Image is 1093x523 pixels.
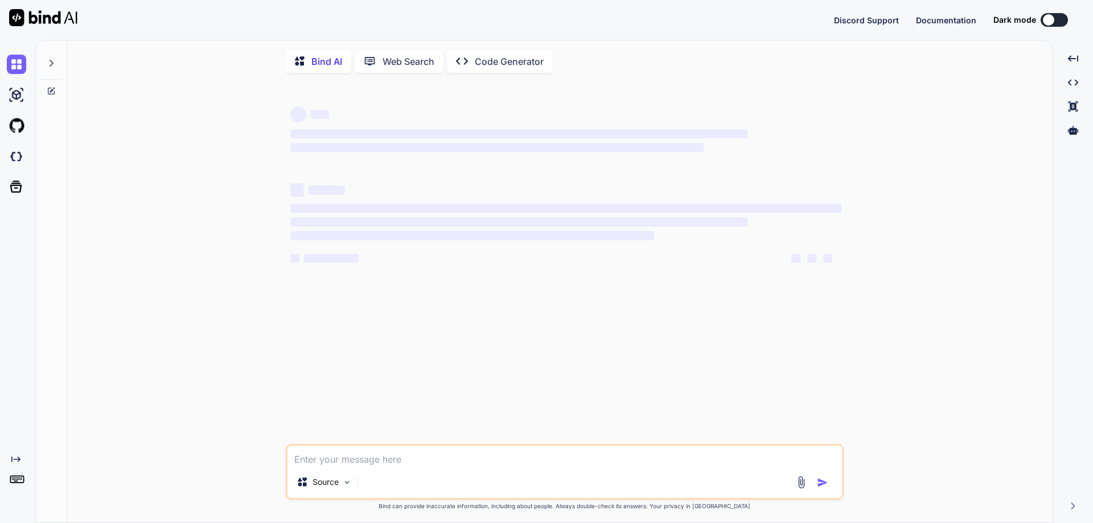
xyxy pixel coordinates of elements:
span: Dark mode [993,14,1036,26]
img: icon [817,477,828,488]
p: Bind AI [311,55,342,68]
img: Bind AI [9,9,77,26]
p: Web Search [383,55,434,68]
span: Documentation [916,15,976,25]
img: githubLight [7,116,26,135]
span: ‌ [290,129,747,138]
span: ‌ [290,217,747,227]
span: ‌ [290,183,304,197]
span: ‌ [309,186,345,195]
img: darkCloudIdeIcon [7,147,26,166]
span: ‌ [304,254,359,263]
span: Discord Support [834,15,899,25]
img: Pick Models [342,477,352,487]
button: Documentation [916,14,976,26]
p: Source [313,476,339,488]
p: Code Generator [475,55,544,68]
span: ‌ [311,110,329,119]
span: ‌ [807,254,816,263]
span: ‌ [290,204,841,213]
img: chat [7,55,26,74]
span: ‌ [823,254,832,263]
span: ‌ [290,231,654,240]
img: ai-studio [7,85,26,105]
img: attachment [795,476,808,489]
p: Bind can provide inaccurate information, including about people. Always double-check its answers.... [286,502,844,510]
span: ‌ [290,106,306,122]
span: ‌ [290,143,704,152]
button: Discord Support [834,14,899,26]
span: ‌ [791,254,800,263]
span: ‌ [290,254,299,263]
